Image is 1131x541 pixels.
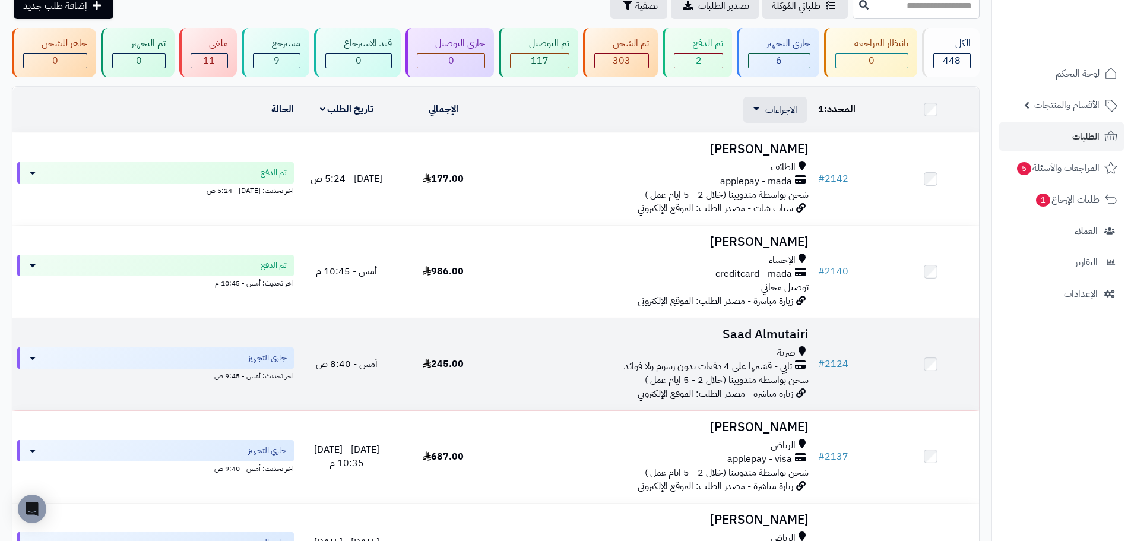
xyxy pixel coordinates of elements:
[696,53,702,68] span: 2
[638,387,793,401] span: زيارة مباشرة - مصدر الطلب: الموقع الإلكتروني
[314,442,379,470] span: [DATE] - [DATE] 10:35 م
[261,260,287,271] span: تم الدفع
[749,54,810,68] div: 6
[9,28,99,77] a: جاهز للشحن 0
[720,175,792,188] span: applepay - mada
[595,54,648,68] div: 303
[645,373,809,387] span: شحن بواسطة مندوبينا (خلال 2 - 5 ايام عمل )
[638,479,793,493] span: زيارة مباشرة - مصدر الطلب: الموقع الإلكتروني
[417,37,485,50] div: جاري التوصيل
[727,453,792,466] span: applepay - visa
[191,54,227,68] div: 11
[113,54,164,68] div: 0
[253,37,300,50] div: مسترجع
[715,267,792,281] span: creditcard - mada
[624,360,792,374] span: تابي - قسّمها على 4 دفعات بدون رسوم ولا فوائد
[403,28,496,77] a: جاري التوصيل 0
[254,54,299,68] div: 9
[423,264,464,279] span: 986.00
[999,248,1124,277] a: التقارير
[999,122,1124,151] a: الطلبات
[674,54,722,68] div: 2
[423,172,464,186] span: 177.00
[999,217,1124,245] a: العملاء
[818,264,848,279] a: #2140
[638,294,793,308] span: زيارة مباشرة - مصدر الطلب: الموقع الإلكتروني
[1017,162,1031,175] span: 5
[771,439,796,453] span: الرياض
[1034,97,1100,113] span: الأقسام والمنتجات
[261,167,287,179] span: تم الدفع
[356,53,362,68] span: 0
[674,37,723,50] div: تم الدفع
[24,54,87,68] div: 0
[594,37,649,50] div: تم الشحن
[417,54,484,68] div: 0
[191,37,228,50] div: ملغي
[818,264,825,279] span: #
[496,420,809,434] h3: [PERSON_NAME]
[771,161,796,175] span: الطائف
[818,103,877,116] div: المحدد:
[18,495,46,523] div: Open Intercom Messenger
[869,53,875,68] span: 0
[943,53,961,68] span: 448
[776,53,782,68] span: 6
[645,466,809,480] span: شحن بواسطة مندوبينا (خلال 2 - 5 ايام عمل )
[638,201,793,216] span: سناب شات - مصدر الطلب: الموقع الإلكتروني
[818,102,824,116] span: 1
[818,357,848,371] a: #2124
[203,53,215,68] span: 11
[1072,128,1100,145] span: الطلبات
[448,53,454,68] span: 0
[645,188,809,202] span: شحن بواسطة مندوبينا (خلال 2 - 5 ايام عمل )
[274,53,280,68] span: 9
[177,28,239,77] a: ملغي 11
[423,450,464,464] span: 687.00
[17,369,294,381] div: اخر تحديث: أمس - 9:45 ص
[769,254,796,267] span: الإحساء
[99,28,176,77] a: تم التجهيز 0
[496,328,809,341] h3: Saad Almutairi
[316,264,377,279] span: أمس - 10:45 م
[52,53,58,68] span: 0
[17,184,294,196] div: اخر تحديث: [DATE] - 5:24 ص
[239,28,311,77] a: مسترجع 9
[1056,65,1100,82] span: لوحة التحكم
[531,53,549,68] span: 117
[818,172,848,186] a: #2142
[510,37,569,50] div: تم التوصيل
[765,103,797,117] span: الاجراءات
[496,143,809,156] h3: [PERSON_NAME]
[325,37,392,50] div: قيد الاسترجاع
[312,28,403,77] a: قيد الاسترجاع 0
[933,37,971,50] div: الكل
[999,185,1124,214] a: طلبات الإرجاع1
[660,28,734,77] a: تم الدفع 2
[818,450,825,464] span: #
[748,37,810,50] div: جاري التجهيز
[248,352,287,364] span: جاري التجهيز
[271,102,294,116] a: الحالة
[822,28,919,77] a: بانتظار المراجعة 0
[1016,160,1100,176] span: المراجعات والأسئلة
[112,37,165,50] div: تم التجهيز
[1064,286,1098,302] span: الإعدادات
[818,450,848,464] a: #2137
[311,172,382,186] span: [DATE] - 5:24 ص
[835,37,908,50] div: بانتظار المراجعة
[999,154,1124,182] a: المراجعات والأسئلة5
[581,28,660,77] a: تم الشحن 303
[734,28,822,77] a: جاري التجهيز 6
[316,357,378,371] span: أمس - 8:40 ص
[613,53,631,68] span: 303
[818,357,825,371] span: #
[511,54,568,68] div: 117
[1075,223,1098,239] span: العملاء
[326,54,391,68] div: 0
[17,461,294,474] div: اخر تحديث: أمس - 9:40 ص
[753,103,797,117] a: الاجراءات
[1036,194,1050,207] span: 1
[496,513,809,527] h3: [PERSON_NAME]
[429,102,458,116] a: الإجمالي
